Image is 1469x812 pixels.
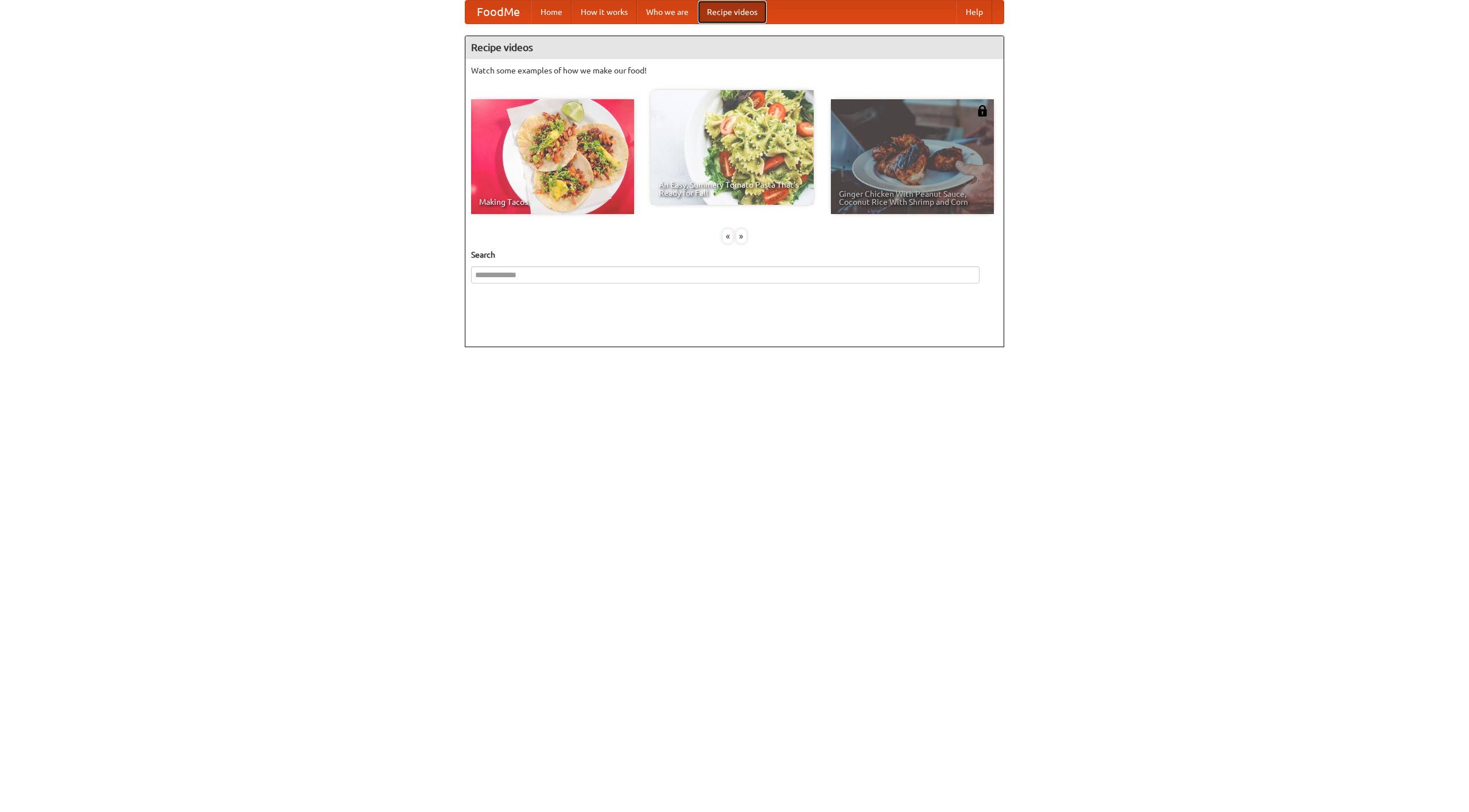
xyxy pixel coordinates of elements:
h5: Search [471,249,998,261]
a: Making Tacos [471,99,634,214]
a: How it works [572,1,637,24]
img: 483408.png [977,105,988,116]
a: FoodMe [465,1,531,24]
div: « [722,229,733,243]
span: An Easy, Summery Tomato Pasta That's Ready for Fall [659,181,806,197]
a: Who we are [637,1,698,24]
p: Watch some examples of how we make our food! [471,65,998,76]
div: » [736,229,747,243]
span: Making Tacos [479,198,626,206]
a: Home [531,1,572,24]
h4: Recipe videos [465,36,1004,59]
a: Recipe videos [698,1,767,24]
a: An Easy, Summery Tomato Pasta That's Ready for Fall [651,90,814,205]
a: Help [957,1,992,24]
